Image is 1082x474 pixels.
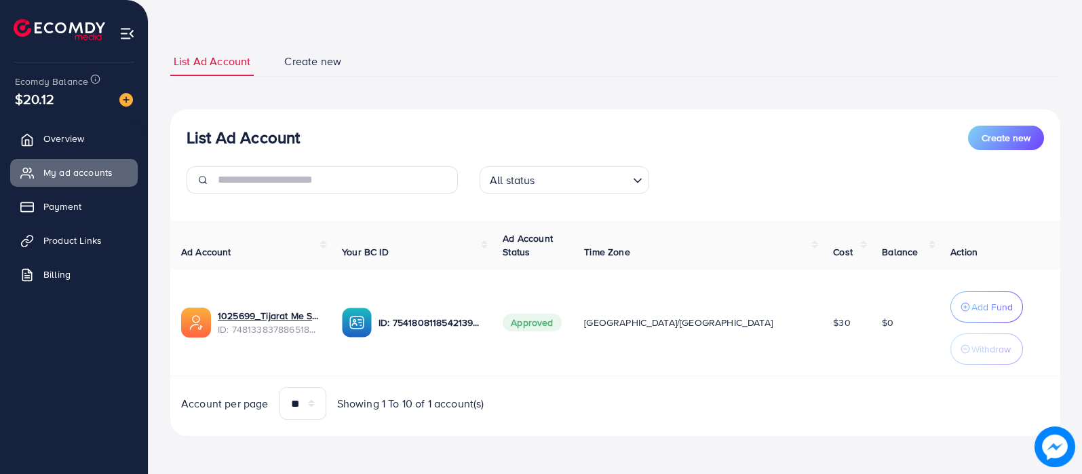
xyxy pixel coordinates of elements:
span: Account per page [181,396,269,412]
span: Create new [982,131,1030,145]
h3: List Ad Account [187,128,300,147]
span: Balance [882,245,918,259]
button: Add Fund [950,291,1023,323]
p: ID: 7541808118542139400 [379,314,481,331]
button: Withdraw [950,333,1023,365]
span: $20.12 [15,89,54,109]
span: Billing [43,268,71,281]
span: Approved [503,314,561,331]
span: Ecomdy Balance [15,75,88,88]
div: <span class='underline'>1025699_Tijarat Me Store_1741884835745</span></br>7481338378865180688 [218,309,320,337]
a: My ad accounts [10,159,138,186]
span: Cost [833,245,853,259]
span: List Ad Account [174,54,250,69]
button: Create new [968,126,1044,150]
img: image [119,93,133,107]
span: Your BC ID [342,245,389,259]
a: Product Links [10,227,138,254]
a: Payment [10,193,138,220]
p: Add Fund [971,299,1013,315]
span: Ad Account Status [503,232,553,259]
span: Showing 1 To 10 of 1 account(s) [337,396,484,412]
span: All status [487,170,538,190]
span: Payment [43,200,81,213]
span: $0 [882,316,893,329]
a: Billing [10,261,138,288]
span: Overview [43,132,84,145]
img: menu [119,26,135,41]
p: Withdraw [971,341,1011,357]
span: $30 [833,316,850,329]
span: ID: 7481338378865180688 [218,323,320,336]
span: Time Zone [584,245,630,259]
span: Ad Account [181,245,231,259]
a: Overview [10,125,138,152]
span: Action [950,245,978,259]
span: Create new [284,54,341,69]
img: image [1035,426,1075,467]
img: ic-ads-acc.e4c84228.svg [181,308,211,338]
span: Product Links [43,234,102,247]
img: logo [14,19,105,40]
a: 1025699_Tijarat Me Store_1741884835745 [218,309,320,323]
span: My ad accounts [43,166,113,179]
input: Search for option [539,168,627,190]
span: [GEOGRAPHIC_DATA]/[GEOGRAPHIC_DATA] [584,316,773,329]
img: ic-ba-acc.ded83a64.svg [342,308,372,338]
div: Search for option [480,166,649,194]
